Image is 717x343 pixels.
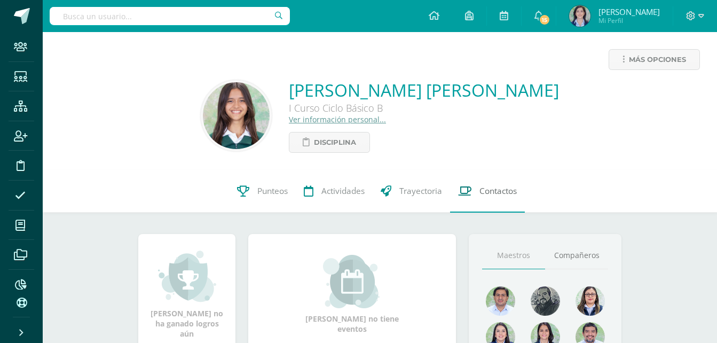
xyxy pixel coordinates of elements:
span: Mi Perfil [598,16,660,25]
a: [PERSON_NAME] [PERSON_NAME] [289,79,559,102]
a: Punteos [229,170,296,213]
a: Trayectoria [373,170,450,213]
div: [PERSON_NAME] no tiene eventos [299,255,406,334]
img: 9e1b7ce4e6aa0d8e84a9b74fa5951954.png [576,286,605,316]
img: 1e7bfa517bf798cc96a9d855bf172288.png [486,286,515,316]
img: 5c30575b08a9aee1af5cdedbe359aaa3.png [203,82,270,149]
a: Actividades [296,170,373,213]
a: Disciplina [289,132,370,153]
span: Disciplina [314,132,356,152]
div: [PERSON_NAME] no ha ganado logros aún [149,250,225,339]
div: I Curso Ciclo Básico B [289,102,559,114]
a: Más opciones [609,49,700,70]
a: Maestros [482,242,545,269]
span: Más opciones [629,50,686,69]
span: Punteos [257,185,288,197]
img: event_small.png [323,255,381,308]
img: achievement_small.png [158,250,216,303]
img: 2f9659416ba1a5f1231b987658998d2f.png [569,5,590,27]
a: Compañeros [545,242,608,269]
span: 15 [539,14,550,26]
span: [PERSON_NAME] [598,6,660,17]
img: 4179e05c207095638826b52d0d6e7b97.png [531,286,560,316]
a: Contactos [450,170,525,213]
a: Ver información personal... [289,114,386,124]
input: Busca un usuario... [50,7,290,25]
span: Contactos [479,185,517,197]
span: Actividades [321,185,365,197]
span: Trayectoria [399,185,442,197]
